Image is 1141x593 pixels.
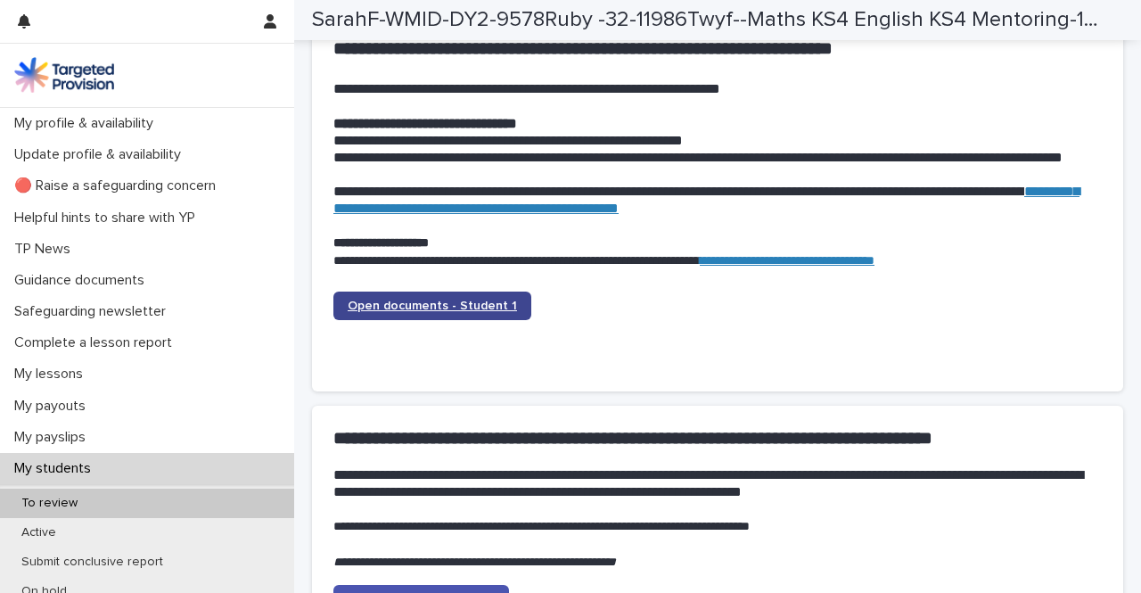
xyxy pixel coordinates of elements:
p: Guidance documents [7,272,159,289]
p: Complete a lesson report [7,334,186,351]
p: My payouts [7,398,100,415]
p: Helpful hints to share with YP [7,210,209,226]
p: My students [7,460,105,477]
p: My payslips [7,429,100,446]
span: Open documents - Student 1 [348,300,517,312]
img: M5nRWzHhSzIhMunXDL62 [14,57,114,93]
p: TP News [7,241,85,258]
p: 🔴 Raise a safeguarding concern [7,177,230,194]
p: Safeguarding newsletter [7,303,180,320]
p: My lessons [7,366,97,383]
p: Update profile & availability [7,146,195,163]
p: My profile & availability [7,115,168,132]
p: Active [7,525,70,540]
a: Open documents - Student 1 [333,292,531,320]
p: Submit conclusive report [7,555,177,570]
h2: SarahF-WMID-DY2-9578Ruby -32-11986Twyf--Maths KS4 English KS4 Mentoring-16223 [312,7,1103,33]
p: To review [7,496,92,511]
